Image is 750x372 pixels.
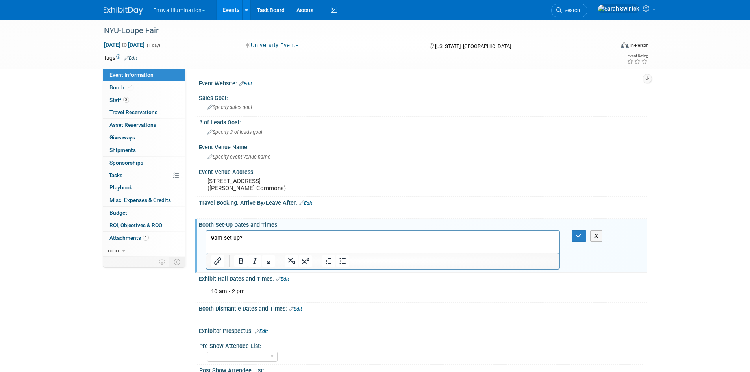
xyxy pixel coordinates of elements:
[109,184,132,191] span: Playbook
[108,247,120,254] span: more
[435,43,511,49] span: [US_STATE], [GEOGRAPHIC_DATA]
[109,109,157,115] span: Travel Reservations
[109,147,136,153] span: Shipments
[103,169,185,181] a: Tasks
[156,257,169,267] td: Personalize Event Tab Strip
[299,200,312,206] a: Edit
[103,244,185,257] a: more
[128,85,132,89] i: Booth reservation complete
[109,134,135,141] span: Giveaways
[199,219,647,229] div: Booth Set-Up Dates and Times:
[199,166,647,176] div: Event Venue Address:
[199,117,647,126] div: # of Leads Goal:
[143,235,149,241] span: 1
[104,54,137,62] td: Tags
[562,7,580,13] span: Search
[551,4,587,17] a: Search
[630,43,648,48] div: In-Person
[109,235,149,241] span: Attachments
[103,106,185,118] a: Travel Reservations
[207,178,377,192] pre: [STREET_ADDRESS] ([PERSON_NAME] Commons)
[103,207,185,219] a: Budget
[104,7,143,15] img: ExhibitDay
[207,154,270,160] span: Specify event venue name
[289,306,302,312] a: Edit
[103,219,185,231] a: ROI, Objectives & ROO
[199,325,647,335] div: Exhibitor Prospectus:
[206,284,560,300] div: 10 am - 2 pm
[104,41,145,48] span: [DATE] [DATE]
[199,197,647,207] div: Travel Booking: Arrive By/Leave After:
[169,257,185,267] td: Toggle Event Tabs
[199,303,647,313] div: Booth Dismantle Dates and Times:
[103,131,185,144] a: Giveaways
[199,92,647,102] div: Sales Goal:
[590,230,603,242] button: X
[109,209,127,216] span: Budget
[109,222,162,228] span: ROI, Objectives & ROO
[255,329,268,334] a: Edit
[103,232,185,244] a: Attachments1
[206,231,559,253] iframe: Rich Text Area
[627,54,648,58] div: Event Rating
[109,97,129,103] span: Staff
[101,24,602,38] div: NYU-Loupe Fair
[199,340,643,350] div: Pre Show Attendee List:
[276,276,289,282] a: Edit
[103,94,185,106] a: Staff3
[285,255,298,267] button: Subscript
[109,84,133,91] span: Booth
[598,4,639,13] img: Sarah Swinick
[568,41,649,53] div: Event Format
[234,255,248,267] button: Bold
[103,157,185,169] a: Sponsorships
[207,129,262,135] span: Specify # of leads goal
[621,42,629,48] img: Format-Inperson.png
[199,141,647,151] div: Event Venue Name:
[262,255,275,267] button: Underline
[322,255,335,267] button: Numbered list
[239,81,252,87] a: Edit
[109,122,156,128] span: Asset Reservations
[299,255,312,267] button: Superscript
[336,255,349,267] button: Bullet list
[199,273,647,283] div: Exhibit Hall Dates and Times:
[103,144,185,156] a: Shipments
[103,119,185,131] a: Asset Reservations
[103,181,185,194] a: Playbook
[103,194,185,206] a: Misc. Expenses & Credits
[109,197,171,203] span: Misc. Expenses & Credits
[123,97,129,103] span: 3
[207,104,252,110] span: Specify sales goal
[248,255,261,267] button: Italic
[109,159,143,166] span: Sponsorships
[109,172,122,178] span: Tasks
[124,56,137,61] a: Edit
[103,81,185,94] a: Booth
[243,41,302,50] button: University Event
[120,42,128,48] span: to
[109,72,154,78] span: Event Information
[146,43,160,48] span: (1 day)
[211,255,224,267] button: Insert/edit link
[199,78,647,88] div: Event Website:
[103,69,185,81] a: Event Information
